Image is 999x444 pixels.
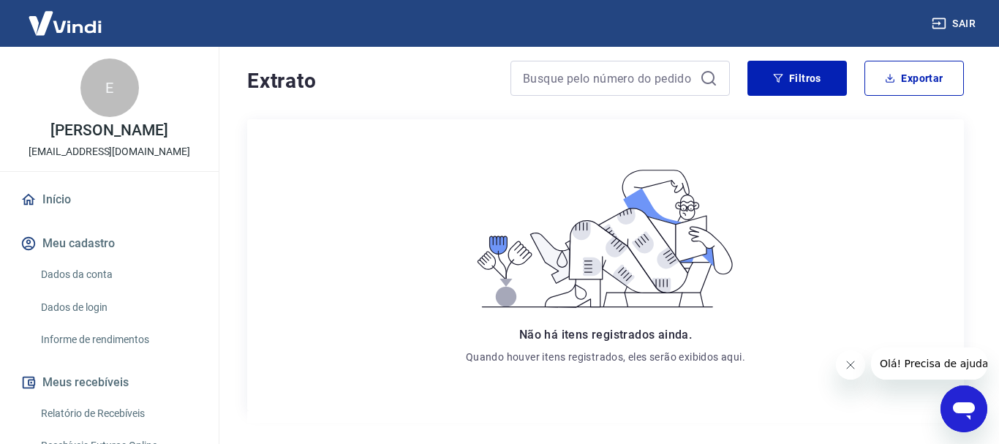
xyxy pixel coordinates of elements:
a: Início [18,184,201,216]
a: Relatório de Recebíveis [35,399,201,429]
a: Dados da conta [35,260,201,290]
img: Vindi [18,1,113,45]
a: Dados de login [35,293,201,323]
button: Meu cadastro [18,227,201,260]
p: [EMAIL_ADDRESS][DOMAIN_NAME] [29,144,190,159]
a: Informe de rendimentos [35,325,201,355]
input: Busque pelo número do pedido [523,67,694,89]
button: Filtros [747,61,847,96]
p: [PERSON_NAME] [50,123,167,138]
span: Não há itens registrados ainda. [519,328,692,342]
h4: Extrato [247,67,493,96]
iframe: Mensagem da empresa [871,347,987,380]
span: Olá! Precisa de ajuda? [9,10,123,22]
button: Sair [929,10,981,37]
iframe: Fechar mensagem [836,350,865,380]
div: E [80,59,139,117]
button: Exportar [864,61,964,96]
p: Quando houver itens registrados, eles serão exibidos aqui. [466,350,745,364]
button: Meus recebíveis [18,366,201,399]
iframe: Botão para abrir a janela de mensagens [940,385,987,432]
